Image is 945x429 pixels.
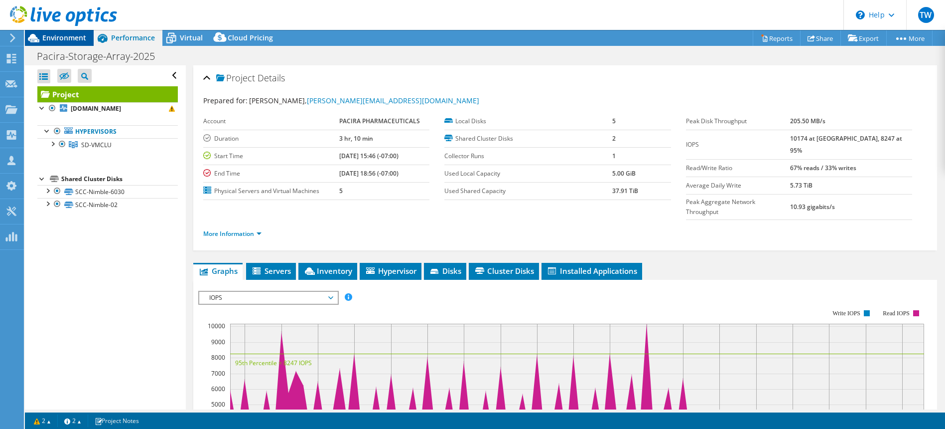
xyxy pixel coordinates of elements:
[612,117,616,125] b: 5
[37,86,178,102] a: Project
[612,134,616,143] b: 2
[203,186,339,196] label: Physical Servers and Virtual Machines
[249,96,479,105] span: [PERSON_NAME],
[27,415,58,427] a: 2
[203,169,339,179] label: End Time
[790,134,902,155] b: 10174 at [GEOGRAPHIC_DATA], 8247 at 95%
[203,116,339,126] label: Account
[37,185,178,198] a: SCC-Nimble-6030
[303,266,352,276] span: Inventory
[686,197,790,217] label: Peak Aggregate Network Throughput
[228,33,273,42] span: Cloud Pricing
[208,322,225,330] text: 10000
[686,140,790,150] label: IOPS
[840,30,887,46] a: Export
[203,96,248,105] label: Prepared for:
[856,10,865,19] svg: \n
[444,151,612,161] label: Collector Runs
[37,138,178,151] a: SD-VMCLU
[753,30,801,46] a: Reports
[57,415,88,427] a: 2
[61,173,178,185] div: Shared Cluster Disks
[444,186,612,196] label: Used Shared Capacity
[832,310,860,317] text: Write IOPS
[790,181,812,190] b: 5.73 TiB
[429,266,461,276] span: Disks
[339,152,399,160] b: [DATE] 15:46 (-07:00)
[790,164,856,172] b: 67% reads / 33% writes
[81,141,112,149] span: SD-VMCLU
[612,152,616,160] b: 1
[612,169,636,178] b: 5.00 GiB
[790,203,835,211] b: 10.93 gigabits/s
[444,169,612,179] label: Used Local Capacity
[686,163,790,173] label: Read/Write Ratio
[180,33,203,42] span: Virtual
[203,134,339,144] label: Duration
[444,116,612,126] label: Local Disks
[886,30,933,46] a: More
[211,353,225,362] text: 8000
[216,73,255,83] span: Project
[339,134,373,143] b: 3 hr, 10 min
[211,385,225,393] text: 6000
[211,400,225,409] text: 5000
[198,266,238,276] span: Graphs
[32,51,170,62] h1: Pacira-Storage-Array-2025
[37,198,178,211] a: SCC-Nimble-02
[883,310,910,317] text: Read IOPS
[203,151,339,161] label: Start Time
[307,96,479,105] a: [PERSON_NAME][EMAIL_ADDRESS][DOMAIN_NAME]
[918,7,934,23] span: TW
[790,117,825,125] b: 205.50 MB/s
[37,125,178,138] a: Hypervisors
[258,72,285,84] span: Details
[800,30,841,46] a: Share
[211,369,225,378] text: 7000
[88,415,146,427] a: Project Notes
[546,266,637,276] span: Installed Applications
[339,187,343,195] b: 5
[365,266,416,276] span: Hypervisor
[612,187,638,195] b: 37.91 TiB
[211,338,225,346] text: 9000
[474,266,534,276] span: Cluster Disks
[251,266,291,276] span: Servers
[204,292,332,304] span: IOPS
[111,33,155,42] span: Performance
[37,102,178,115] a: [DOMAIN_NAME]
[339,169,399,178] b: [DATE] 18:56 (-07:00)
[42,33,86,42] span: Environment
[444,134,612,144] label: Shared Cluster Disks
[686,116,790,126] label: Peak Disk Throughput
[686,181,790,191] label: Average Daily Write
[235,359,312,367] text: 95th Percentile = 8247 IOPS
[203,229,262,238] a: More Information
[339,117,420,125] b: PACIRA PHARMACEUTICALS
[71,104,121,113] b: [DOMAIN_NAME]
